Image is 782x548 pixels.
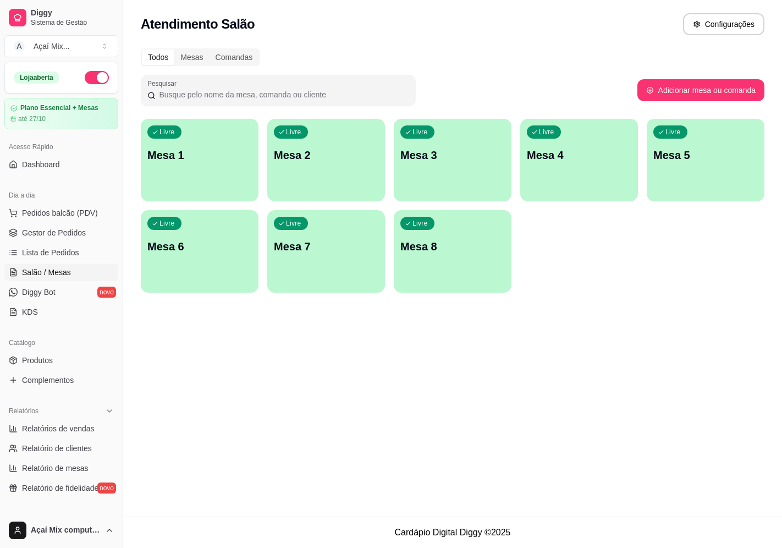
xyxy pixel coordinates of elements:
a: Relatórios de vendas [4,420,118,437]
p: Mesa 5 [653,147,758,163]
p: Livre [286,128,301,136]
p: Mesa 3 [400,147,505,163]
span: Pedidos balcão (PDV) [22,207,98,218]
footer: Cardápio Digital Diggy © 2025 [123,517,782,548]
input: Pesquisar [156,89,409,100]
p: Livre [665,128,681,136]
article: Plano Essencial + Mesas [20,104,98,112]
button: Adicionar mesa ou comanda [637,79,764,101]
span: Relatório de fidelidade [22,483,98,494]
a: Relatório de clientes [4,440,118,457]
button: LivreMesa 8 [394,210,511,293]
div: Loja aberta [14,72,59,84]
article: até 27/10 [18,114,46,123]
div: Gerenciar [4,510,118,528]
span: Açaí Mix computador [31,525,101,535]
button: LivreMesa 4 [520,119,638,201]
a: Relatório de mesas [4,459,118,477]
a: Produtos [4,352,118,369]
button: LivreMesa 6 [141,210,258,293]
span: Salão / Mesas [22,267,71,278]
button: LivreMesa 7 [267,210,385,293]
button: Açaí Mix computador [4,517,118,544]
span: KDS [22,306,38,317]
p: Mesa 1 [147,147,252,163]
button: Configurações [683,13,764,35]
span: Relatório de clientes [22,443,92,454]
div: Dia a dia [4,187,118,204]
p: Mesa 2 [274,147,378,163]
label: Pesquisar [147,79,180,88]
p: Livre [286,219,301,228]
div: Acesso Rápido [4,138,118,156]
a: Lista de Pedidos [4,244,118,261]
a: Relatório de fidelidadenovo [4,479,118,497]
p: Mesa 8 [400,239,505,254]
p: Livre [539,128,554,136]
a: KDS [4,303,118,321]
button: LivreMesa 3 [394,119,511,201]
a: DiggySistema de Gestão [4,4,118,31]
button: Alterar Status [85,71,109,84]
button: Pedidos balcão (PDV) [4,204,118,222]
p: Livre [412,219,428,228]
span: Diggy [31,8,114,18]
button: LivreMesa 1 [141,119,258,201]
span: Produtos [22,355,53,366]
h2: Atendimento Salão [141,15,255,33]
a: Plano Essencial + Mesasaté 27/10 [4,98,118,129]
span: Relatórios [9,407,38,415]
a: Diggy Botnovo [4,283,118,301]
span: Relatório de mesas [22,463,89,474]
button: Select a team [4,35,118,57]
div: Comandas [210,50,259,65]
div: Açaí Mix ... [34,41,69,52]
span: Gestor de Pedidos [22,227,86,238]
a: Gestor de Pedidos [4,224,118,242]
p: Mesa 4 [527,147,631,163]
div: Catálogo [4,334,118,352]
span: Relatórios de vendas [22,423,95,434]
span: Dashboard [22,159,60,170]
p: Mesa 7 [274,239,378,254]
button: LivreMesa 5 [647,119,764,201]
p: Livre [159,219,175,228]
span: A [14,41,25,52]
span: Diggy Bot [22,287,56,298]
span: Sistema de Gestão [31,18,114,27]
a: Dashboard [4,156,118,173]
button: LivreMesa 2 [267,119,385,201]
a: Salão / Mesas [4,264,118,281]
p: Livre [412,128,428,136]
a: Complementos [4,371,118,389]
span: Lista de Pedidos [22,247,79,258]
div: Todos [142,50,174,65]
div: Mesas [174,50,209,65]
p: Livre [159,128,175,136]
p: Mesa 6 [147,239,252,254]
span: Complementos [22,375,74,386]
